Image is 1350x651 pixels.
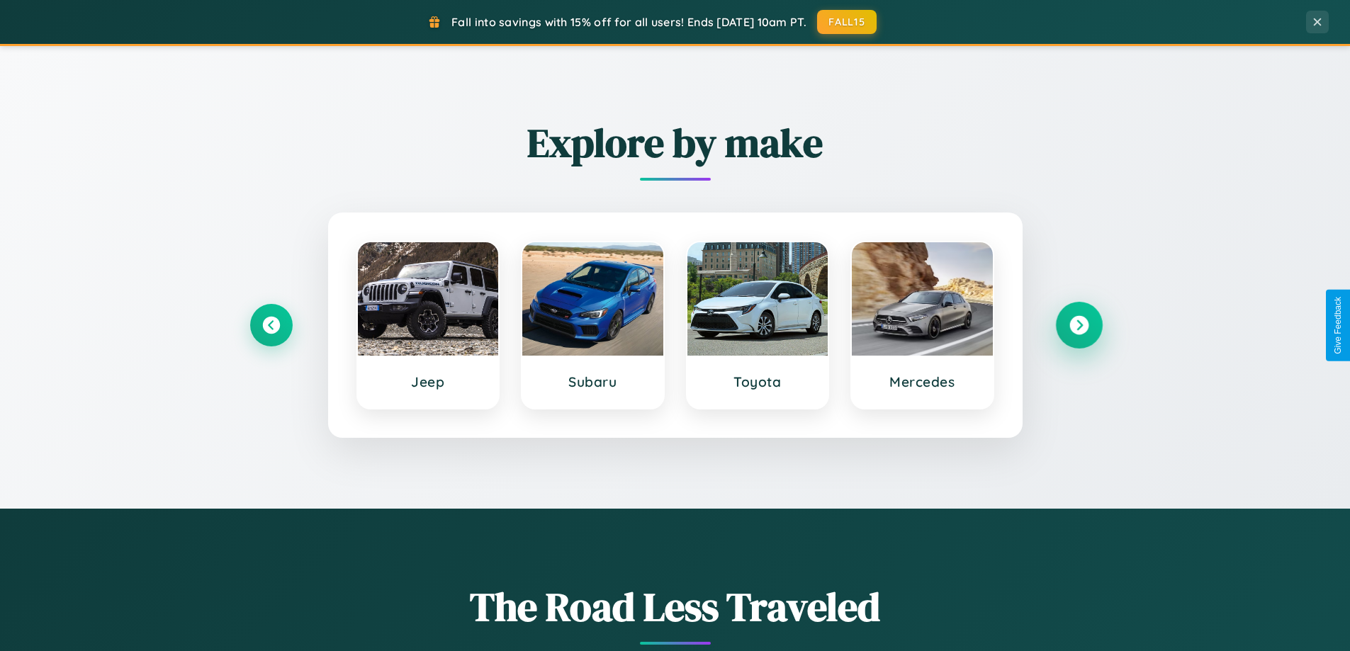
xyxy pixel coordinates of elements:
[702,373,814,390] h3: Toyota
[536,373,649,390] h3: Subaru
[250,115,1101,170] h2: Explore by make
[866,373,979,390] h3: Mercedes
[372,373,485,390] h3: Jeep
[817,10,877,34] button: FALL15
[250,579,1101,634] h1: The Road Less Traveled
[1333,297,1343,354] div: Give Feedback
[451,15,806,29] span: Fall into savings with 15% off for all users! Ends [DATE] 10am PT.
